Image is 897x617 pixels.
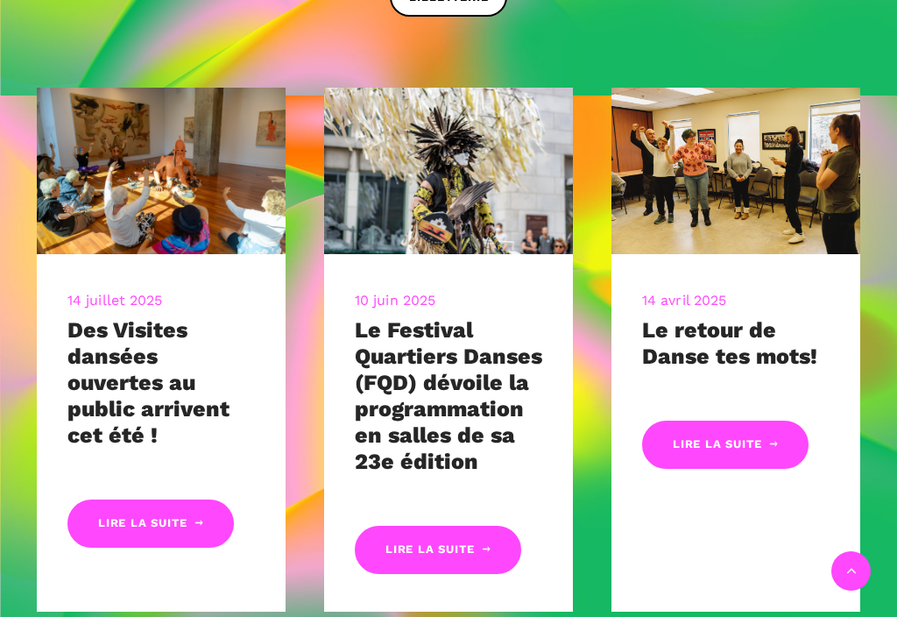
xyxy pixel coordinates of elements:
a: 10 juin 2025 [355,292,435,308]
a: Lire la suite [67,500,234,548]
a: 14 avril 2025 [642,292,726,308]
a: Des Visites dansées ouvertes au public arrivent cet été ! [67,317,230,448]
img: 20240905-9595 [37,88,286,253]
img: R Barbara Diabo 11 crédit Romain Lorraine (30) [324,88,573,253]
a: 14 juillet 2025 [67,292,163,308]
a: Lire la suite [355,526,521,574]
a: Lire la suite [642,421,809,469]
img: CARI, 8 mars 2023-209 [611,88,860,253]
a: Le Festival Quartiers Danses (FQD) dévoile la programmation en salles de sa 23e édition [355,317,542,474]
a: Le retour de Danse tes mots! [642,317,817,369]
